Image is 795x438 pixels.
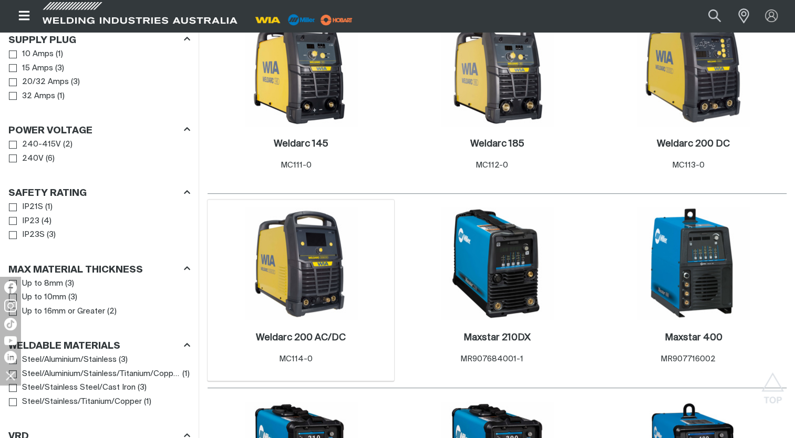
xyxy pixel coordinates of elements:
span: ( 1 ) [56,48,63,60]
span: Steel/Aluminium/Stainless/Titanium/Copper [22,368,180,380]
span: IP23 [22,215,39,227]
img: TikTok [4,318,17,330]
a: Weldarc 200 AC/DC [256,332,346,344]
span: MC112-0 [476,161,508,169]
a: 240-415V [9,138,61,152]
span: ( 1 ) [182,368,190,380]
div: Supply Plug [8,33,190,47]
span: ( 2 ) [63,139,73,151]
img: miller [317,12,356,28]
h2: Maxstar 210DX [463,333,531,342]
h2: Maxstar 400 [664,333,722,342]
span: ( 3 ) [119,354,128,366]
a: 240V [9,152,44,166]
div: Weldable Materials [8,339,190,353]
a: Steel/Aluminium/Stainless [9,353,117,367]
span: ( 3 ) [65,278,74,290]
span: IP23S [22,229,45,241]
span: 20/32 Amps [22,76,69,88]
span: MC113-0 [672,161,705,169]
h3: Power Voltage [8,125,92,137]
img: Weldarc 145 [245,14,357,126]
span: MR907684001-1 [460,355,523,363]
span: IP21S [22,201,43,213]
h2: Weldarc 185 [470,139,524,149]
span: Up to 16mm or Greater [22,306,105,318]
span: 32 Amps [22,90,55,102]
span: ( 1 ) [45,201,53,213]
button: Scroll to top [761,372,784,396]
img: YouTube [4,336,17,345]
span: ( 1 ) [144,396,151,408]
span: ( 3 ) [47,229,56,241]
span: ( 3 ) [138,382,147,394]
img: Weldarc 200 DC [637,14,749,126]
ul: Supply Plug [9,47,190,103]
h2: Weldarc 200 AC/DC [256,333,346,342]
span: 10 Amps [22,48,54,60]
span: 240V [22,153,44,165]
a: Steel/Aluminium/Stainless/Titanium/Copper [9,367,180,381]
a: 32 Amps [9,89,55,103]
ul: Max Material Thickness [9,277,190,319]
input: Product name or item number... [684,4,732,28]
a: IP21S [9,200,43,214]
a: Weldarc 185 [470,138,524,150]
a: miller [317,16,356,24]
ul: Weldable Materials [9,353,190,409]
h2: Weldarc 145 [274,139,328,149]
a: Maxstar 210DX [463,332,531,344]
span: 15 Amps [22,62,53,75]
span: ( 4 ) [42,215,51,227]
span: 240-415V [22,139,61,151]
a: Weldarc 145 [274,138,328,150]
span: ( 1 ) [57,90,65,102]
img: Weldarc 185 [441,14,553,126]
a: Steel/Stainless Steel/Cast Iron [9,381,136,395]
h3: Supply Plug [8,35,76,47]
span: MC114-0 [279,355,313,363]
h3: Safety Rating [8,187,87,200]
span: ( 3 ) [55,62,64,75]
span: ( 2 ) [107,306,117,318]
span: MC111-0 [281,161,312,169]
h3: Weldable Materials [8,340,120,352]
a: 20/32 Amps [9,75,69,89]
a: Up to 10mm [9,290,66,305]
a: Up to 16mm or Greater [9,305,105,319]
a: 15 Amps [9,61,53,76]
div: Max Material Thickness [8,262,190,276]
img: Maxstar 210DX [441,207,553,320]
span: ( 6 ) [46,153,55,165]
span: Up to 8mm [22,278,63,290]
span: ( 3 ) [71,76,80,88]
span: Steel/Stainless Steel/Cast Iron [22,382,136,394]
a: IP23S [9,228,45,242]
img: Maxstar 400 [637,207,749,320]
a: Weldarc 200 DC [657,138,730,150]
a: Up to 8mm [9,277,63,291]
a: IP23 [9,214,39,228]
span: Steel/Aluminium/Stainless [22,354,117,366]
a: Maxstar 400 [664,332,722,344]
div: Safety Rating [8,186,190,200]
ul: Safety Rating [9,200,190,242]
img: Weldarc 200 AC/DC [245,207,357,320]
img: LinkedIn [4,351,17,363]
span: Up to 10mm [22,291,66,304]
img: hide socials [2,367,19,384]
h3: Max Material Thickness [8,264,143,276]
a: 10 Amps [9,47,54,61]
span: ( 3 ) [68,291,77,304]
a: Steel/Stainless/Titanium/Copper [9,395,142,409]
ul: Power Voltage [9,138,190,165]
img: Facebook [4,281,17,294]
button: Search products [697,4,732,28]
span: Steel/Stainless/Titanium/Copper [22,396,142,408]
h2: Weldarc 200 DC [657,139,730,149]
img: Instagram [4,299,17,312]
div: Power Voltage [8,123,190,138]
span: MR907716002 [660,355,716,363]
